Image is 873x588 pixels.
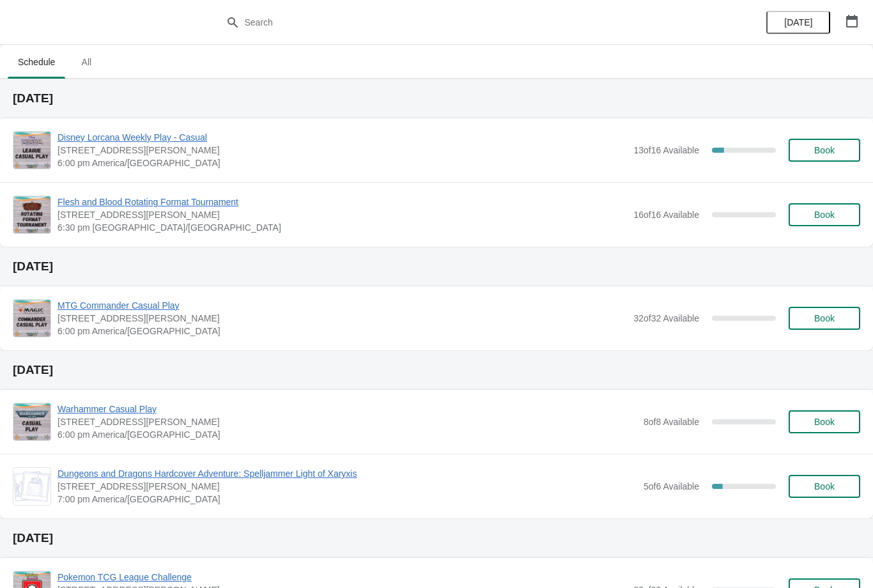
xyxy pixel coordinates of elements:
[13,92,860,105] h2: [DATE]
[8,50,65,73] span: Schedule
[58,325,627,337] span: 6:00 pm America/[GEOGRAPHIC_DATA]
[58,157,627,169] span: 6:00 pm America/[GEOGRAPHIC_DATA]
[58,403,637,415] span: Warhammer Casual Play
[58,131,627,144] span: Disney Lorcana Weekly Play - Casual
[13,532,860,545] h2: [DATE]
[784,17,812,27] span: [DATE]
[58,312,627,325] span: [STREET_ADDRESS][PERSON_NAME]
[58,571,627,584] span: Pokemon TCG League Challenge
[13,403,50,440] img: Warhammer Casual Play | 2040 Louetta Rd Ste I Spring, TX 77388 | 6:00 pm America/Chicago
[244,11,655,34] input: Search
[814,417,835,427] span: Book
[13,300,50,337] img: MTG Commander Casual Play | 2040 Louetta Rd Ste I Spring, TX 77388 | 6:00 pm America/Chicago
[58,299,627,312] span: MTG Commander Casual Play
[789,475,860,498] button: Book
[644,417,699,427] span: 8 of 8 Available
[633,313,699,323] span: 32 of 32 Available
[814,313,835,323] span: Book
[58,415,637,428] span: [STREET_ADDRESS][PERSON_NAME]
[58,493,637,506] span: 7:00 pm America/[GEOGRAPHIC_DATA]
[789,139,860,162] button: Book
[58,480,637,493] span: [STREET_ADDRESS][PERSON_NAME]
[58,196,627,208] span: Flesh and Blood Rotating Format Tournament
[13,364,860,376] h2: [DATE]
[814,481,835,491] span: Book
[789,203,860,226] button: Book
[58,208,627,221] span: [STREET_ADDRESS][PERSON_NAME]
[13,471,50,502] img: Dungeons and Dragons Hardcover Adventure: Spelljammer Light of Xaryxis | 2040 Louetta Rd Ste I Sp...
[644,481,699,491] span: 5 of 6 Available
[814,145,835,155] span: Book
[13,260,860,273] h2: [DATE]
[13,196,50,233] img: Flesh and Blood Rotating Format Tournament | 2040 Louetta Rd Ste I Spring, TX 77388 | 6:30 pm Ame...
[58,428,637,441] span: 6:00 pm America/[GEOGRAPHIC_DATA]
[633,210,699,220] span: 16 of 16 Available
[633,145,699,155] span: 13 of 16 Available
[766,11,830,34] button: [DATE]
[789,307,860,330] button: Book
[58,221,627,234] span: 6:30 pm [GEOGRAPHIC_DATA]/[GEOGRAPHIC_DATA]
[814,210,835,220] span: Book
[58,144,627,157] span: [STREET_ADDRESS][PERSON_NAME]
[70,50,102,73] span: All
[789,410,860,433] button: Book
[13,132,50,169] img: Disney Lorcana Weekly Play - Casual | 2040 Louetta Rd Ste I Spring, TX 77388 | 6:00 pm America/Ch...
[58,467,637,480] span: Dungeons and Dragons Hardcover Adventure: Spelljammer Light of Xaryxis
